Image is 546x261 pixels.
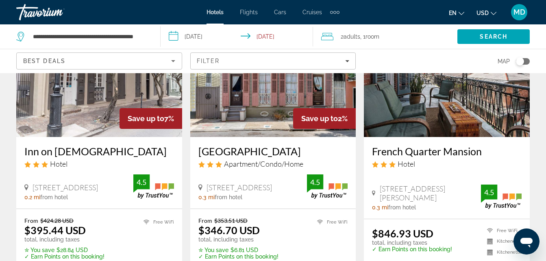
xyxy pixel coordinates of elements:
a: Inn on [DEMOGRAPHIC_DATA] [24,145,174,157]
button: Travelers: 2 adults, 0 children [313,24,457,49]
span: Save up to [301,114,338,123]
a: Flights [240,9,258,15]
button: Extra navigation items [330,6,339,19]
span: , 1 [360,31,379,42]
span: from hotel [215,194,242,200]
span: from hotel [40,194,68,200]
a: Travorium [16,2,98,23]
a: Cars [274,9,286,15]
span: USD [476,10,489,16]
p: $6.81 USD [198,247,278,253]
span: 0.3 mi [198,194,215,200]
span: 0.3 mi [372,204,388,211]
span: [STREET_ADDRESS][PERSON_NAME] [380,184,481,202]
span: [STREET_ADDRESS] [33,183,98,192]
span: Apartment/Condo/Home [224,159,303,168]
div: 4.5 [481,187,497,197]
div: 7% [120,108,182,129]
span: en [449,10,457,16]
span: Map [498,56,510,67]
span: MD [513,8,525,16]
li: Kitchenette [483,238,522,245]
button: Select check in and out date [161,24,313,49]
input: Search hotel destination [32,30,148,43]
span: From [198,217,212,224]
div: 3 star Hotel [24,159,174,168]
button: User Menu [509,4,530,21]
div: 3 star Hotel [372,159,522,168]
ins: $346.70 USD [198,224,260,236]
del: $424.28 USD [40,217,74,224]
span: Best Deals [23,58,65,64]
span: from hotel [388,204,416,211]
button: Filters [190,52,356,70]
span: From [24,217,38,224]
li: Free WiFi [313,217,348,227]
ins: $395.44 USD [24,224,86,236]
li: Kitchenette [483,249,522,256]
p: ✓ Earn Points on this booking! [24,253,104,260]
button: Search [457,29,530,44]
span: Save up to [128,114,164,123]
p: total, including taxes [372,239,452,246]
span: Search [480,33,507,40]
button: Toggle map [510,58,530,65]
a: French Quarter Mansion [372,145,522,157]
span: Hotel [50,159,67,168]
mat-select: Sort by [23,56,175,66]
span: [STREET_ADDRESS] [207,183,272,192]
span: ✮ You save [198,247,228,253]
div: 2% [293,108,356,129]
span: Room [365,33,379,40]
p: ✓ Earn Points on this booking! [198,253,278,260]
span: 2 [341,31,360,42]
div: 4.5 [307,177,323,187]
a: [GEOGRAPHIC_DATA] [198,145,348,157]
img: TrustYou guest rating badge [307,174,348,198]
iframe: Button to launch messaging window [513,228,539,254]
img: TrustYou guest rating badge [133,174,174,198]
del: $353.51 USD [214,217,248,224]
p: total, including taxes [198,236,278,243]
span: ✮ You save [24,247,54,253]
li: Free WiFi [483,227,522,234]
a: Cruises [302,9,322,15]
p: ✓ Earn Points on this booking! [372,246,452,252]
li: Free WiFi [139,217,174,227]
span: 0.2 mi [24,194,40,200]
img: TrustYou guest rating badge [481,185,522,209]
p: $28.84 USD [24,247,104,253]
button: Change language [449,7,464,19]
div: 3 star Apartment [198,159,348,168]
div: 4.5 [133,177,150,187]
p: total, including taxes [24,236,104,243]
button: Change currency [476,7,496,19]
a: Hotels [207,9,224,15]
span: Hotel [398,159,415,168]
span: Filter [197,58,220,64]
span: Adults [344,33,360,40]
ins: $846.93 USD [372,227,433,239]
